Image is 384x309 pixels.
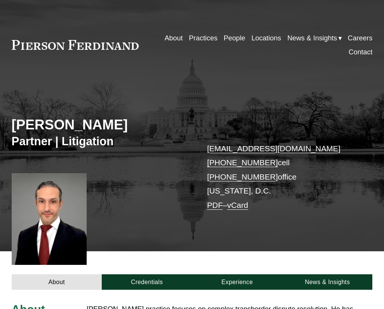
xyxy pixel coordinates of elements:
span: News & Insights [287,32,337,44]
h2: [PERSON_NAME] [12,117,192,134]
a: About [165,31,183,45]
a: About [12,274,102,290]
a: Contact [349,45,373,59]
a: Experience [192,274,282,290]
a: Careers [348,31,373,45]
a: Locations [251,31,281,45]
a: Credentials [102,274,192,290]
a: [PHONE_NUMBER] [207,172,278,181]
a: [EMAIL_ADDRESS][DOMAIN_NAME] [207,144,340,153]
a: People [223,31,245,45]
a: News & Insights [282,274,372,290]
a: folder dropdown [287,31,341,45]
a: Practices [189,31,217,45]
a: [PHONE_NUMBER] [207,158,278,167]
h3: Partner | Litigation [12,134,192,149]
a: PDF [207,201,223,209]
a: vCard [227,201,248,209]
p: cell office [US_STATE], D.C. – [207,141,357,212]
